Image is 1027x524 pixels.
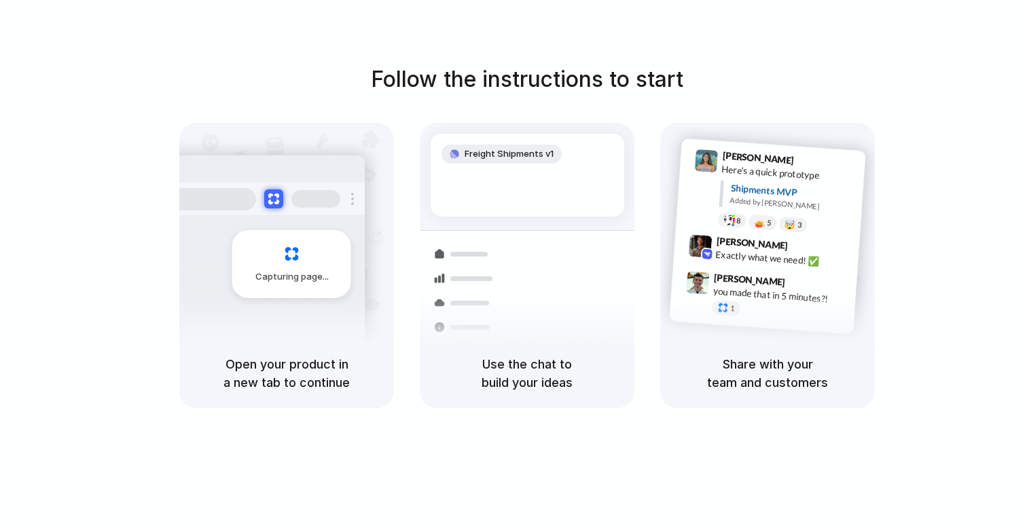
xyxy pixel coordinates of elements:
[767,219,772,227] span: 5
[677,355,859,392] h5: Share with your team and customers
[729,195,854,214] div: Added by [PERSON_NAME]
[798,155,826,171] span: 9:41 AM
[714,270,786,290] span: [PERSON_NAME]
[789,277,817,293] span: 9:47 AM
[713,284,848,307] div: you made that in 5 minutes?!
[371,63,683,96] h1: Follow the instructions to start
[792,240,820,257] span: 9:42 AM
[255,270,331,284] span: Capturing page
[730,181,856,204] div: Shipments MVP
[465,147,554,161] span: Freight Shipments v1
[730,305,735,312] span: 1
[721,162,857,185] div: Here's a quick prototype
[736,217,741,225] span: 8
[196,355,378,392] h5: Open your product in a new tab to continue
[722,148,794,168] span: [PERSON_NAME]
[716,233,788,253] span: [PERSON_NAME]
[715,248,851,271] div: Exactly what we need! ✅
[797,221,802,229] span: 3
[785,220,796,230] div: 🤯
[436,355,618,392] h5: Use the chat to build your ideas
